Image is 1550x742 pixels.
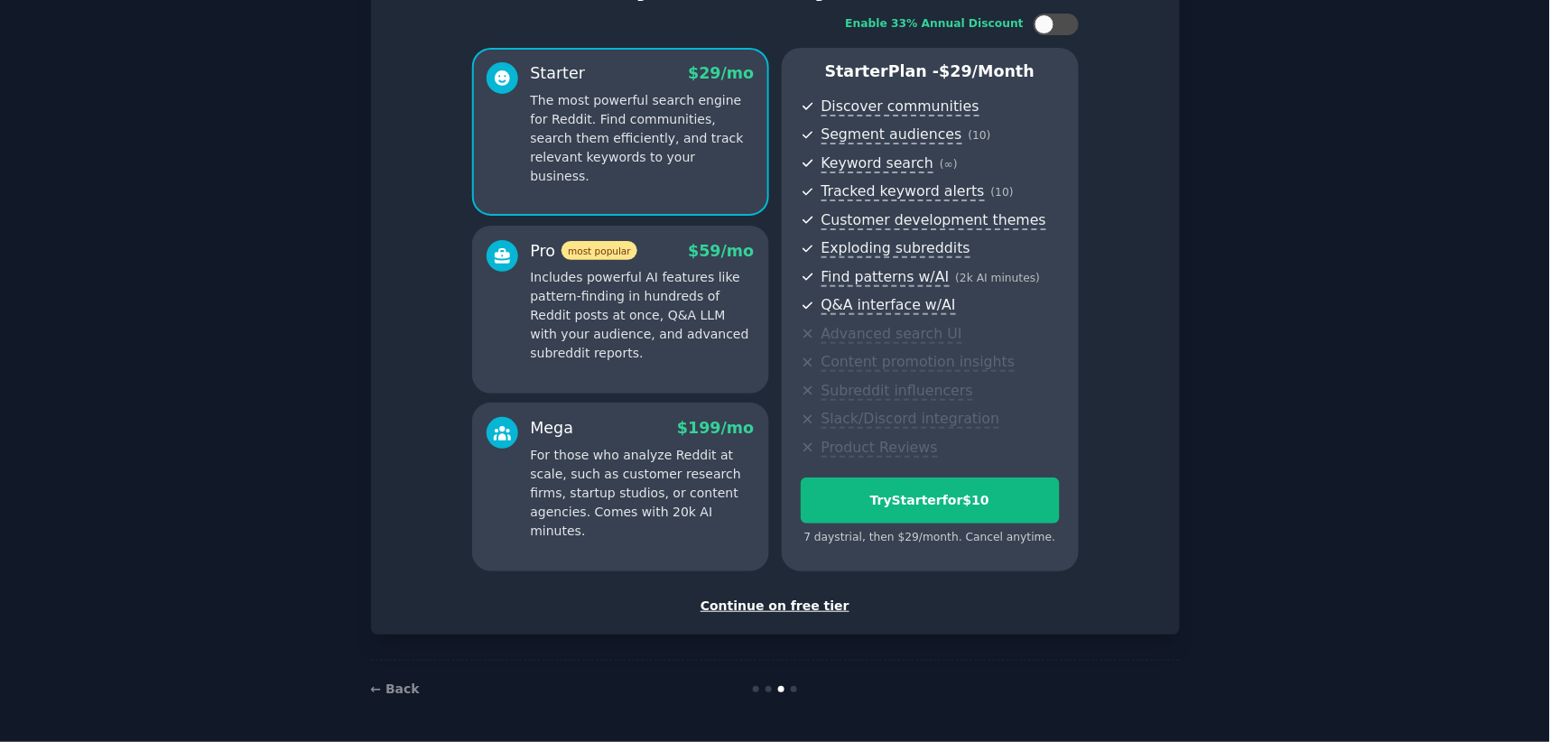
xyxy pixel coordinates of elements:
span: ( ∞ ) [940,158,958,171]
div: Pro [531,240,637,263]
span: Subreddit influencers [821,382,973,401]
div: Continue on free tier [390,597,1161,616]
span: ( 10 ) [969,129,991,142]
span: Segment audiences [821,125,962,144]
span: ( 2k AI minutes ) [956,272,1041,284]
a: ← Back [371,682,420,696]
span: $ 199 /mo [677,419,754,437]
span: ( 10 ) [991,186,1014,199]
span: Advanced search UI [821,325,962,344]
div: 7 days trial, then $ 29 /month . Cancel anytime. [801,530,1060,546]
div: Mega [531,417,574,440]
div: Try Starter for $10 [802,491,1059,510]
span: Discover communities [821,97,979,116]
div: Enable 33% Annual Discount [846,16,1025,32]
p: For those who analyze Reddit at scale, such as customer research firms, startup studios, or conte... [531,446,755,541]
p: The most powerful search engine for Reddit. Find communities, search them efficiently, and track ... [531,91,755,186]
button: TryStarterfor$10 [801,478,1060,524]
span: Tracked keyword alerts [821,182,985,201]
span: Customer development themes [821,211,1047,230]
span: Find patterns w/AI [821,268,950,287]
span: most popular [562,241,637,260]
span: Product Reviews [821,439,938,458]
span: Content promotion insights [821,353,1016,372]
p: Includes powerful AI features like pattern-finding in hundreds of Reddit posts at once, Q&A LLM w... [531,268,755,363]
span: Keyword search [821,154,934,173]
span: Q&A interface w/AI [821,296,956,315]
span: Exploding subreddits [821,239,970,258]
p: Starter Plan - [801,60,1060,83]
span: $ 29 /mo [688,64,754,82]
span: Slack/Discord integration [821,410,1000,429]
span: $ 59 /mo [688,242,754,260]
div: Starter [531,62,586,85]
span: $ 29 /month [940,62,1035,80]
